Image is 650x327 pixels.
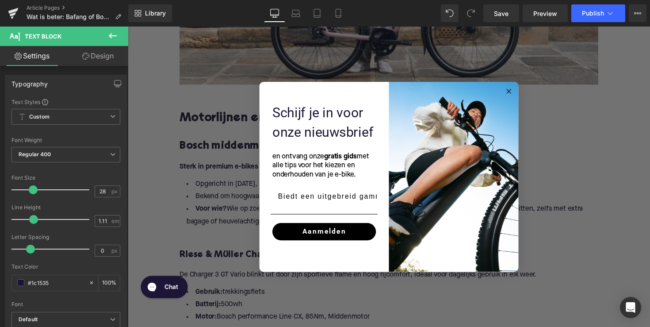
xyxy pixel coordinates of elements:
[29,113,50,121] b: Custom
[533,9,557,18] span: Preview
[145,9,166,17] span: Library
[571,4,625,22] button: Publish
[201,130,235,137] span: gratis gids
[629,4,646,22] button: More
[11,301,120,308] div: Font
[11,234,120,240] div: Letter Spacing
[11,137,120,143] div: Font Weight
[148,80,252,116] span: Schijf je in voor onze nieuwsbrief
[264,4,285,22] a: Desktop
[25,33,61,40] span: Text Block
[128,4,172,22] a: New Library
[66,46,130,66] a: Design
[494,9,509,18] span: Save
[99,275,120,291] div: %
[27,4,128,12] a: Article Pages
[441,4,459,22] button: Undo
[268,57,400,251] img: 159a1926-d17a-48da-99f3-6e71a33969c3.jpeg
[11,264,120,270] div: Text Color
[28,278,84,288] input: Color
[620,297,641,318] div: Open Intercom Messenger
[11,98,120,105] div: Text Styles
[19,151,51,158] b: Regular 400
[146,165,256,183] input: Vul hier je email in
[111,218,119,224] span: em
[11,75,48,88] div: Typography
[111,248,119,254] span: px
[9,252,66,281] iframe: Gorgias live chat messenger
[148,201,254,219] button: Aanmelden
[285,4,306,22] a: Laptop
[27,13,111,20] span: Wat is beter: Bafang of Bosch middenmotor?
[11,204,120,211] div: Line Height
[582,10,604,17] span: Publish
[11,175,120,181] div: Font Size
[148,129,254,157] div: en ontvang onze met alle tips voor het kiezen en onderhouden van je e-bike.
[328,4,349,22] a: Mobile
[306,4,328,22] a: Tablet
[523,4,568,22] a: Preview
[385,61,396,72] button: Close dialog
[462,4,480,22] button: Redo
[111,189,119,194] span: px
[19,316,38,323] i: Default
